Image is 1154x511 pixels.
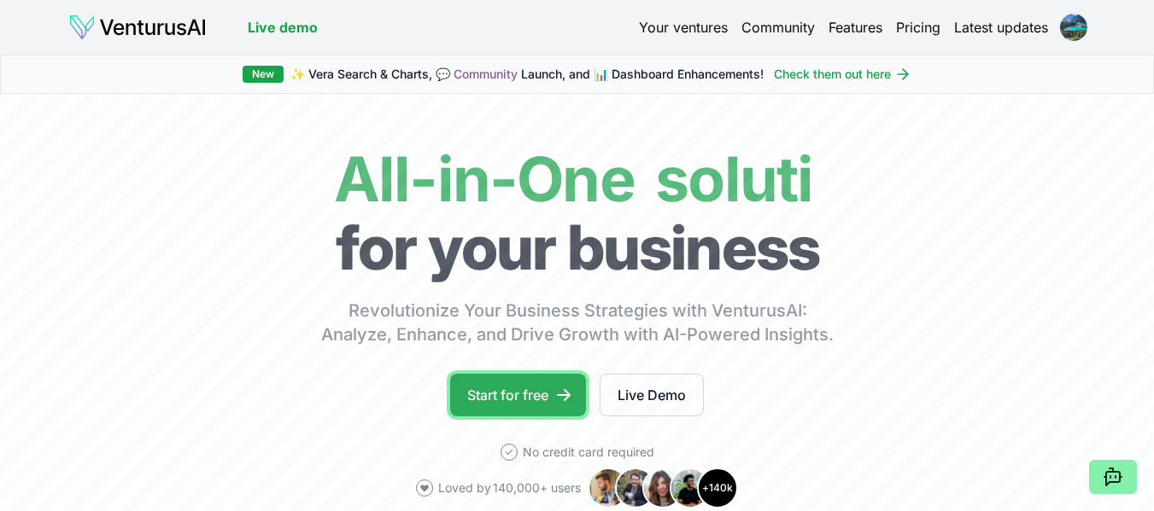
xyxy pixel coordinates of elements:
span: ✨ Vera Search & Charts, 💬 Launch, and 📊 Dashboard Enhancements! [290,66,764,83]
a: Community [454,67,518,81]
img: Avatar 3 [642,467,683,508]
a: Live Demo [600,374,704,416]
a: Features [829,17,882,38]
a: Start for free [450,374,586,416]
img: Avatar 4 [670,467,711,508]
a: Pricing [896,17,940,38]
a: Community [741,17,815,38]
img: ACg8ocKKisR3M9JTKe8m2KXlptEKaYuTUrmeo_OhKMt_nRidGOclFqVD=s96-c [1060,14,1087,41]
img: logo [68,14,207,41]
a: Your ventures [639,17,728,38]
img: Avatar 1 [588,467,629,508]
a: Live demo [248,17,318,38]
a: Latest updates [954,17,1048,38]
div: New [243,66,284,83]
a: Check them out here [774,66,911,83]
img: Avatar 2 [615,467,656,508]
